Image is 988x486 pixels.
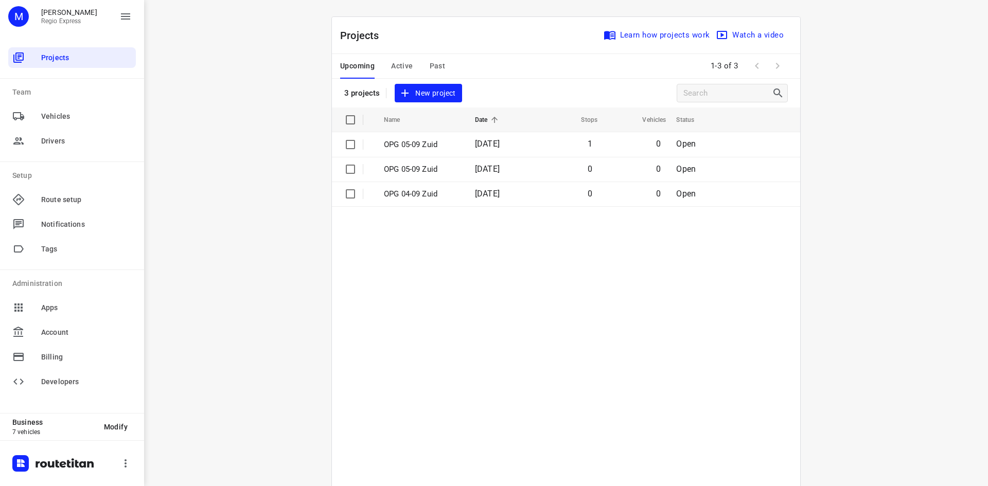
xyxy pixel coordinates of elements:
div: Notifications [8,214,136,235]
span: Notifications [41,219,132,230]
div: Apps [8,297,136,318]
button: New project [395,84,462,103]
div: Projects [8,47,136,68]
span: 0 [588,164,592,174]
p: Administration [12,278,136,289]
span: Open [676,164,696,174]
span: 1-3 of 3 [707,55,743,77]
span: 1 [588,139,592,149]
p: Max Bisseling [41,8,97,16]
span: 0 [656,189,661,199]
button: Modify [96,418,136,436]
span: Previous Page [747,56,767,76]
p: 3 projects [344,88,380,98]
span: Vehicles [41,111,132,122]
span: Date [475,114,501,126]
div: Vehicles [8,106,136,127]
span: Developers [41,376,132,387]
span: 0 [656,164,661,174]
p: OPG 05-09 Zuid [384,164,460,175]
span: 0 [656,139,661,149]
span: [DATE] [475,164,500,174]
p: Regio Express [41,17,97,25]
span: Modify [104,423,128,431]
span: Status [676,114,708,126]
p: 7 vehicles [12,428,96,436]
p: OPG 04-09 Zuid [384,188,460,200]
span: Account [41,327,132,338]
span: Projects [41,52,132,63]
span: Past [430,60,446,73]
span: Name [384,114,414,126]
span: Active [391,60,413,73]
div: Drivers [8,131,136,151]
span: Billing [41,352,132,363]
span: [DATE] [475,189,500,199]
span: Vehicles [629,114,666,126]
span: Open [676,189,696,199]
div: Developers [8,371,136,392]
p: Team [12,87,136,98]
span: Open [676,139,696,149]
span: 0 [588,189,592,199]
p: OPG 05-09 Zuid [384,139,460,151]
span: Apps [41,302,132,313]
span: Upcoming [340,60,375,73]
div: Route setup [8,189,136,210]
p: Setup [12,170,136,181]
div: Search [772,87,787,99]
span: Drivers [41,136,132,147]
div: Billing [8,347,136,367]
span: Stops [568,114,597,126]
p: Business [12,418,96,426]
div: Tags [8,239,136,259]
span: Route setup [41,194,132,205]
span: New project [401,87,455,100]
p: Projects [340,28,387,43]
div: M [8,6,29,27]
div: Account [8,322,136,343]
span: [DATE] [475,139,500,149]
span: Next Page [767,56,788,76]
input: Search projects [683,85,772,101]
span: Tags [41,244,132,255]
